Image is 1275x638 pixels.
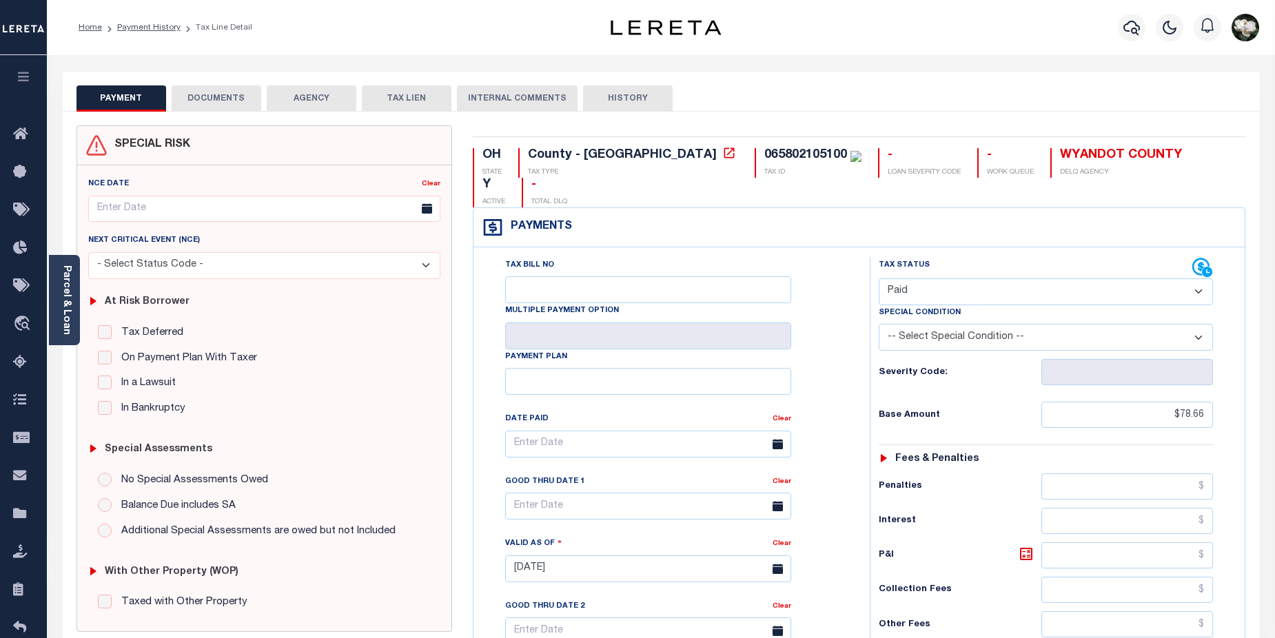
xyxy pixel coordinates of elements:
input: $ [1041,508,1214,534]
label: In Bankruptcy [114,401,185,417]
label: Good Thru Date 2 [505,601,584,613]
label: Multiple Payment Option [505,305,619,317]
div: Y [482,178,505,193]
p: WORK QUEUE [987,167,1034,178]
label: Valid as Of [505,537,562,550]
a: Clear [773,415,791,422]
p: TAX ID [764,167,861,178]
h6: Severity Code: [879,367,1041,378]
input: Enter Date [505,431,791,457]
img: check-icon-green.svg [850,151,861,162]
a: Parcel & Loan [61,265,71,335]
label: On Payment Plan With Taxer [114,351,257,367]
h6: Collection Fees [879,584,1041,595]
p: STATE [482,167,502,178]
p: ACTIVE [482,197,505,207]
p: LOAN SEVERITY CODE [888,167,961,178]
label: Special Condition [879,307,961,319]
input: $ [1041,542,1214,568]
input: Enter Date [505,555,791,582]
button: TAX LIEN [362,85,451,112]
i: travel_explore [13,316,35,333]
h6: Fees & Penalties [895,453,979,465]
button: PAYMENT [76,85,166,112]
li: Tax Line Detail [181,21,252,34]
label: Tax Bill No [505,260,554,271]
div: - [531,178,567,193]
label: Tax Status [879,260,930,271]
p: TOTAL DLQ [531,197,567,207]
h6: Interest [879,515,1041,526]
input: Enter Date [88,196,441,223]
h6: Penalties [879,481,1041,492]
label: Payment Plan [505,351,567,363]
button: DOCUMENTS [172,85,261,112]
label: Balance Due includes SA [114,498,236,514]
h6: with Other Property (WOP) [105,566,238,578]
label: No Special Assessments Owed [114,473,268,488]
div: County - [GEOGRAPHIC_DATA] [528,149,717,161]
a: Clear [773,478,791,485]
h6: P&I [879,546,1041,565]
h6: Special Assessments [105,444,212,455]
div: 065802105100 [764,149,847,161]
label: Tax Deferred [114,325,183,341]
div: WYANDOT COUNTY [1060,148,1182,163]
button: HISTORY [583,85,673,112]
label: NCE Date [88,178,129,190]
input: $ [1041,473,1214,500]
a: Clear [773,540,791,547]
label: Date Paid [505,413,549,425]
input: $ [1041,402,1214,428]
label: In a Lawsuit [114,375,176,391]
label: Taxed with Other Property [114,595,247,610]
label: Next Critical Event (NCE) [88,235,200,247]
button: INTERNAL COMMENTS [457,85,578,112]
h4: SPECIAL RISK [108,138,190,152]
div: OH [482,148,502,163]
button: AGENCY [267,85,356,112]
a: Clear [422,181,440,187]
label: Good Thru Date 1 [505,476,584,488]
label: Additional Special Assessments are owed but not Included [114,524,396,539]
h6: Base Amount [879,410,1041,421]
a: Home [79,23,102,32]
a: Payment History [117,23,181,32]
input: Enter Date [505,493,791,519]
p: TAX TYPE [528,167,738,178]
input: $ [1041,611,1214,637]
h4: Payments [504,220,572,234]
div: - [987,148,1034,163]
p: DELQ AGENCY [1060,167,1182,178]
div: - [888,148,961,163]
h6: Other Fees [879,619,1041,630]
input: $ [1041,577,1214,603]
a: Clear [773,603,791,610]
h6: At Risk Borrower [105,296,190,308]
img: logo-dark.svg [611,20,721,35]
